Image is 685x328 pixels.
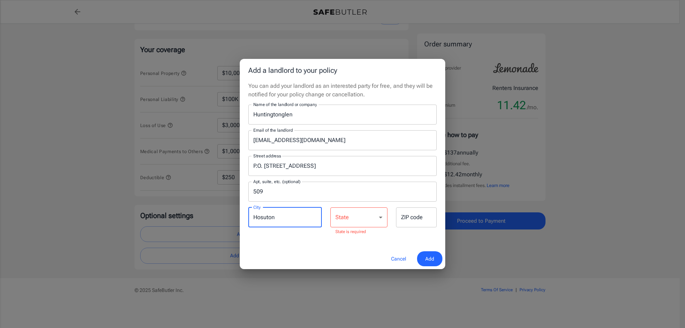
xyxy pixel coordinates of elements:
label: Email of the landlord [253,127,293,133]
span: Add [425,254,434,263]
p: State is required [335,228,382,236]
button: Add [417,251,442,267]
label: Name of the landlord or company [253,101,317,107]
label: Street address [253,153,281,159]
p: You can add your landlord as an interested party for free, and they will be notified for your pol... [248,82,437,99]
label: Apt, suite, etc. (optional) [253,178,300,185]
h2: Add a landlord to your policy [240,59,445,82]
label: City [253,204,260,210]
button: Cancel [383,251,414,267]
